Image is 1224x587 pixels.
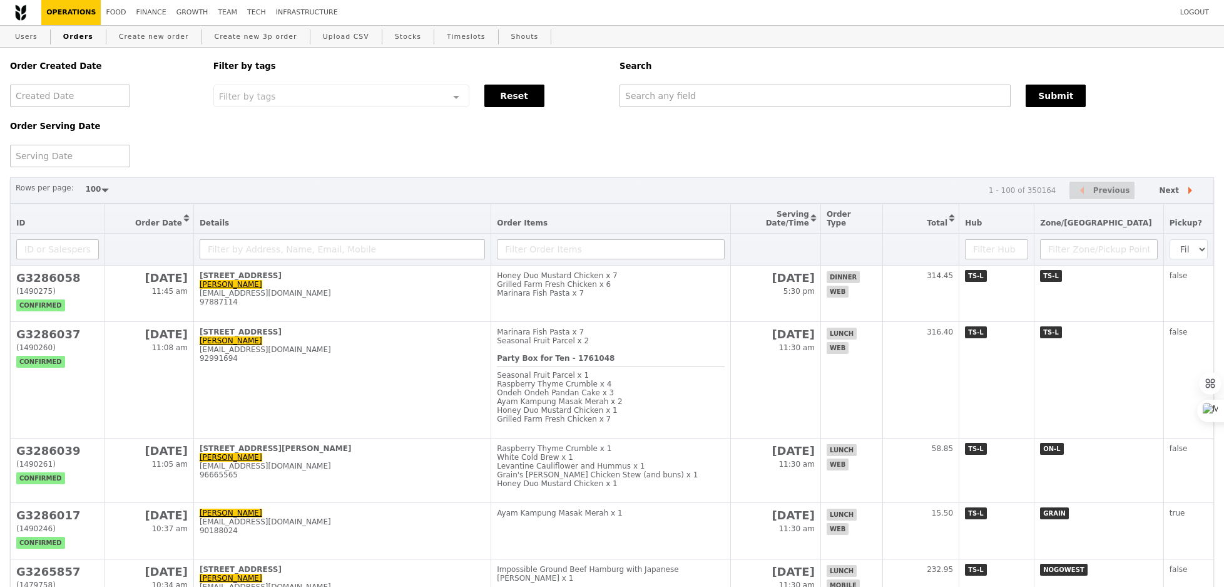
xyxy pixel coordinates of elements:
h2: [DATE] [737,271,814,284]
input: Filter Hub [965,239,1028,259]
h2: [DATE] [111,444,188,457]
div: Grain's [PERSON_NAME] Chicken Stew (and buns) x 1 [497,470,725,479]
div: 1 - 100 of 350164 [989,186,1056,195]
b: Party Box for Ten - 1761048 [497,354,615,363]
button: Submit [1026,85,1086,107]
h2: G3286039 [16,444,99,457]
div: [STREET_ADDRESS][PERSON_NAME] [200,444,485,453]
span: confirmed [16,299,65,311]
div: (1490246) [16,524,99,533]
button: Next [1148,182,1208,200]
a: Create new 3p order [210,26,302,48]
span: Honey Duo Mustard Chicken x 1 [497,406,618,415]
span: lunch [827,328,857,340]
label: Rows per page: [16,182,74,194]
span: 11:30 am [778,460,814,469]
input: Filter Zone/Pickup Point [1040,239,1158,259]
div: Marinara Fish Pasta x 7 [497,328,725,336]
h2: G3286037 [16,328,99,341]
a: Create new order [114,26,194,48]
h5: Order Created Date [10,61,198,71]
h2: G3286017 [16,509,99,522]
div: [EMAIL_ADDRESS][DOMAIN_NAME] [200,517,485,526]
h2: G3265857 [16,565,99,578]
a: [PERSON_NAME] [200,453,262,462]
div: Marinara Fish Pasta x 7 [497,289,725,298]
h2: G3286058 [16,271,99,284]
h2: [DATE] [737,565,814,578]
span: NOGOWEST [1040,564,1087,576]
span: Details [200,219,229,227]
span: dinner [827,271,860,283]
button: Previous [1069,182,1135,200]
span: Previous [1093,183,1130,198]
span: Ondeh Ondeh Pandan Cake x 3 [497,388,614,397]
div: Impossible Ground Beef Hamburg with Japanese [PERSON_NAME] x 1 [497,565,725,583]
h2: [DATE] [737,328,814,341]
a: [PERSON_NAME] [200,509,262,517]
span: 11:45 am [151,287,187,296]
input: Serving Date [10,145,130,167]
input: Filter by Address, Name, Email, Mobile [200,239,485,259]
span: confirmed [16,356,65,368]
div: [EMAIL_ADDRESS][DOMAIN_NAME] [200,289,485,298]
input: Search any field [620,85,1011,107]
h2: [DATE] [111,328,188,341]
h5: Order Serving Date [10,122,198,131]
span: false [1170,444,1188,453]
div: (1490261) [16,460,99,469]
span: TS-L [965,564,987,576]
span: 11:08 am [151,343,187,352]
span: Raspberry Thyme Crumble x 4 [497,380,611,388]
div: 96665565 [200,470,485,479]
a: Shouts [506,26,544,48]
span: false [1170,271,1188,280]
div: White Cold Brew x 1 [497,453,725,462]
input: ID or Salesperson name [16,239,99,259]
div: Honey Duo Mustard Chicken x 1 [497,479,725,488]
span: Ayam Kampung Masak Merah x 2 [497,397,622,406]
span: 11:30 am [778,343,814,352]
span: 15.50 [932,509,953,517]
span: ID [16,219,25,227]
input: Filter Order Items [497,239,725,259]
span: Order Type [827,210,851,227]
span: TS-L [965,443,987,455]
span: web [827,286,849,298]
div: [STREET_ADDRESS] [200,271,485,280]
span: Seasonal Fruit Parcel x 1 [497,371,589,380]
span: false [1170,328,1188,336]
button: Reset [484,85,544,107]
span: web [827,523,849,535]
span: 11:30 am [778,524,814,533]
div: Levantine Cauliflower and Hummus x 1 [497,462,725,470]
a: Upload CSV [318,26,374,48]
div: Grilled Farm Fresh Chicken x 6 [497,280,725,289]
div: (1490275) [16,287,99,296]
img: Grain logo [15,4,26,21]
span: Pickup? [1170,219,1202,227]
span: 232.95 [927,565,953,574]
span: Order Items [497,219,548,227]
a: [PERSON_NAME] [200,574,262,583]
span: Zone/[GEOGRAPHIC_DATA] [1040,219,1152,227]
span: 10:37 am [151,524,187,533]
span: Next [1159,183,1179,198]
span: TS-L [965,326,987,338]
h5: Search [620,61,1214,71]
div: (1490260) [16,343,99,352]
span: web [827,459,849,470]
h2: [DATE] [111,565,188,578]
div: Ayam Kampung Masak Merah x 1 [497,509,725,517]
div: [STREET_ADDRESS] [200,565,485,574]
h5: Filter by tags [213,61,604,71]
div: Honey Duo Mustard Chicken x 7 [497,271,725,280]
a: Timeslots [442,26,490,48]
span: false [1170,565,1188,574]
span: web [827,342,849,354]
input: Created Date [10,85,130,107]
h2: [DATE] [111,509,188,522]
span: lunch [827,509,857,521]
span: 11:05 am [151,460,187,469]
div: Seasonal Fruit Parcel x 2 [497,336,725,345]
